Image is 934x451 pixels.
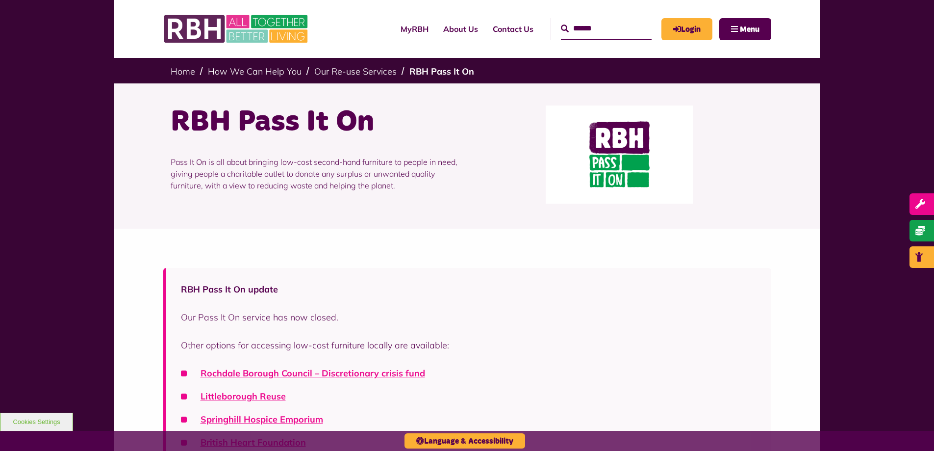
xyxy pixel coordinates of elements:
a: RBH Pass It On [409,66,474,77]
a: Littleborough Reuse [201,391,286,402]
h1: RBH Pass It On [171,103,460,141]
strong: RBH Pass It On update [181,284,278,295]
img: RBH [163,10,310,48]
span: Menu [740,26,759,33]
img: Pass It On Web Logo [546,106,693,204]
p: Other options for accessing low-cost furniture locally are available: [181,339,757,352]
a: About Us [436,16,485,42]
a: MyRBH [661,18,712,40]
a: Our Re-use Services [314,66,397,77]
a: How We Can Help You [208,66,302,77]
p: Pass It On is all about bringing low-cost second-hand furniture to people in need, giving people ... [171,141,460,206]
a: Springhill Hospice Emporium [201,414,323,425]
a: Home [171,66,195,77]
p: Our Pass It On service has now closed. [181,311,757,324]
button: Navigation [719,18,771,40]
iframe: Netcall Web Assistant for live chat [890,407,934,451]
a: MyRBH [393,16,436,42]
a: Contact Us [485,16,541,42]
a: Rochdale Borough Council – Discretionary crisis fund [201,368,425,379]
button: Language & Accessibility [404,433,525,449]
